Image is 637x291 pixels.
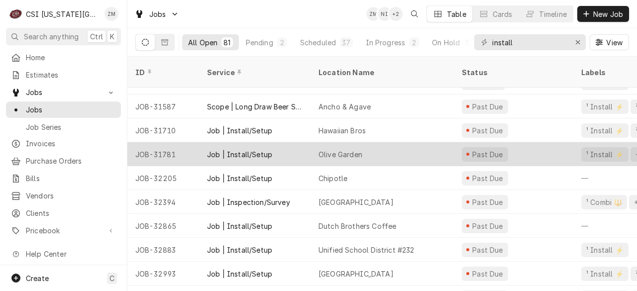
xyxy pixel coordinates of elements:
[318,269,394,279] div: [GEOGRAPHIC_DATA]
[577,6,629,22] button: New Job
[127,262,199,286] div: JOB-32993
[366,7,380,21] div: ZM
[585,149,625,160] div: ¹ Install ⚡️
[246,37,273,48] div: Pending
[26,156,116,166] span: Purchase Orders
[127,142,199,166] div: JOB-31781
[109,273,114,284] span: C
[591,9,625,19] span: New Job
[604,37,625,48] span: View
[378,7,392,21] div: Nate Ingram's Avatar
[447,9,466,19] div: Table
[471,149,505,160] div: Past Due
[26,138,116,149] span: Invoices
[90,31,103,42] span: Ctrl
[207,197,290,207] div: Job | Inspection/Survey
[110,31,114,42] span: K
[26,274,49,283] span: Create
[6,263,121,280] a: Go to What's New
[590,34,629,50] button: View
[149,9,166,19] span: Jobs
[188,37,217,48] div: All Open
[471,221,505,231] div: Past Due
[26,225,101,236] span: Pricebook
[471,269,505,279] div: Past Due
[26,122,116,132] span: Job Series
[207,149,272,160] div: Job | Install/Setup
[26,208,116,218] span: Clients
[207,67,301,78] div: Service
[127,238,199,262] div: JOB-32883
[471,125,505,136] div: Past Due
[318,197,394,207] div: [GEOGRAPHIC_DATA]
[127,190,199,214] div: JOB-32394
[9,7,23,21] div: CSI Kansas City's Avatar
[6,119,121,135] a: Job Series
[6,67,121,83] a: Estimates
[366,7,380,21] div: Zach Masters's Avatar
[378,7,392,21] div: NI
[585,101,625,112] div: ¹ Install ⚡️
[318,221,396,231] div: Dutch Brothers Coffee
[207,173,272,184] div: Job | Install/Setup
[493,9,513,19] div: Cards
[279,37,285,48] div: 2
[318,245,414,255] div: Unified School District #232
[471,101,505,112] div: Past Due
[539,9,567,19] div: Timeline
[407,6,423,22] button: Open search
[6,101,121,118] a: Jobs
[471,245,505,255] div: Past Due
[318,149,362,160] div: Olive Garden
[26,104,116,115] span: Jobs
[26,70,116,80] span: Estimates
[585,245,625,255] div: ¹ Install ⚡️
[135,67,189,78] div: ID
[6,222,121,239] a: Go to Pricebook
[342,37,350,48] div: 37
[207,221,272,231] div: Job | Install/Setup
[570,34,586,50] button: Erase input
[300,37,336,48] div: Scheduled
[6,135,121,152] a: Invoices
[462,67,563,78] div: Status
[6,205,121,221] a: Clients
[6,28,121,45] button: Search anythingCtrlK
[471,197,505,207] div: Past Due
[24,31,79,42] span: Search anything
[207,269,272,279] div: Job | Install/Setup
[466,37,473,48] div: 14
[585,125,625,136] div: ¹ Install ⚡️
[432,37,460,48] div: On Hold
[9,7,23,21] div: C
[318,173,347,184] div: Chipotle
[6,49,121,66] a: Home
[389,7,403,21] div: + 2
[207,245,272,255] div: Job | Install/Setup
[26,191,116,201] span: Vendors
[207,125,272,136] div: Job | Install/Setup
[105,7,118,21] div: ZM
[26,87,101,97] span: Jobs
[585,197,623,207] div: ¹ Combi 🔱
[6,170,121,187] a: Bills
[492,34,567,50] input: Keyword search
[223,37,230,48] div: 81
[105,7,118,21] div: Zach Masters's Avatar
[411,37,417,48] div: 2
[471,173,505,184] div: Past Due
[6,84,121,100] a: Go to Jobs
[26,249,115,259] span: Help Center
[585,269,625,279] div: ¹ Install ⚡️
[26,9,99,19] div: CSI [US_STATE][GEOGRAPHIC_DATA]
[127,118,199,142] div: JOB-31710
[207,101,303,112] div: Scope | Long Draw Beer System Install
[6,153,121,169] a: Purchase Orders
[366,37,406,48] div: In Progress
[6,188,121,204] a: Vendors
[318,101,371,112] div: Ancho & Agave
[130,6,183,22] a: Go to Jobs
[127,214,199,238] div: JOB-32865
[6,246,121,262] a: Go to Help Center
[318,67,444,78] div: Location Name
